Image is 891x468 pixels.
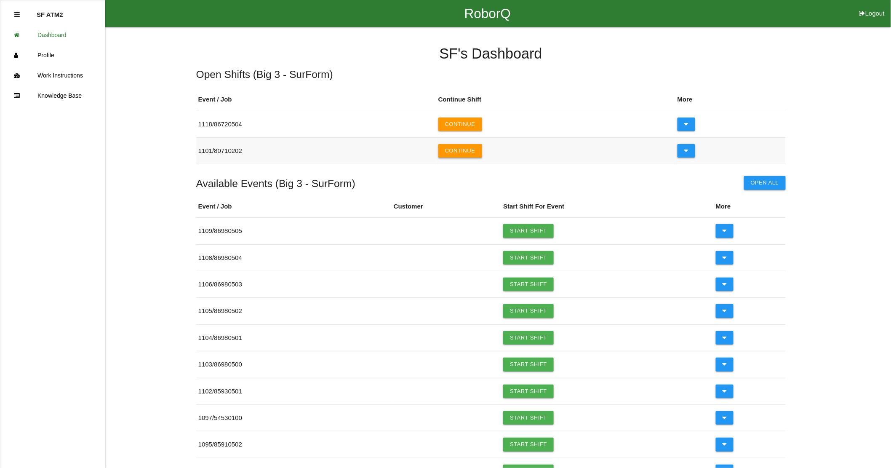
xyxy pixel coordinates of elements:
a: Start Shift [503,438,554,451]
h4: SF 's Dashboard [196,46,786,62]
a: Start Shift [503,304,554,318]
button: Continue [438,144,482,158]
td: 1103 / 86980500 [196,351,392,378]
td: 1102 / 85930501 [196,378,392,404]
td: 1104 / 86980501 [196,324,392,351]
h5: Open Shifts ( Big 3 - SurForm ) [196,69,786,80]
th: Event / Job [196,195,392,218]
td: 1118 / 86720504 [196,111,436,137]
a: Start Shift [503,385,554,398]
td: 1101 / 80710202 [196,138,436,164]
th: Event / Job [196,88,436,111]
a: Start Shift [503,331,554,345]
a: Profile [0,45,105,65]
td: 1097 / 54530100 [196,405,392,431]
a: Work Instructions [0,65,105,86]
th: Customer [392,195,501,218]
th: Continue Shift [436,88,675,111]
a: Start Shift [503,358,554,371]
td: 1106 / 86980503 [196,271,392,298]
td: 1108 / 86980504 [196,244,392,271]
th: More [714,195,786,218]
a: Start Shift [503,251,554,265]
td: 1105 / 86980502 [196,298,392,324]
td: 1095 / 85910502 [196,431,392,458]
th: Start Shift For Event [501,195,714,218]
div: Close [14,5,20,25]
button: Open All [744,176,786,190]
a: Dashboard [0,25,105,45]
a: Start Shift [503,411,554,425]
a: Start Shift [503,278,554,291]
button: Continue [438,118,482,131]
th: More [675,88,786,111]
td: 1109 / 86980505 [196,218,392,244]
a: Start Shift [503,224,554,238]
h5: Available Events ( Big 3 - SurForm ) [196,178,355,189]
p: SF ATM2 [37,5,63,18]
a: Knowledge Base [0,86,105,106]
